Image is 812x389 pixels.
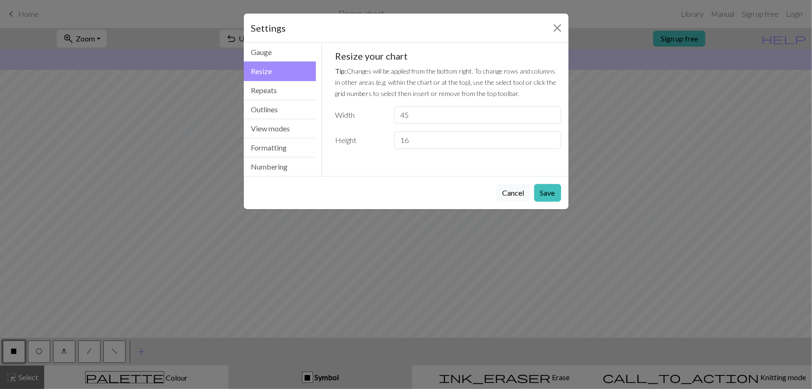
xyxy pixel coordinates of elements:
[534,184,561,202] button: Save
[497,184,530,202] button: Cancel
[251,21,286,35] h5: Settings
[329,131,389,149] label: Height
[244,119,316,138] button: View modes
[335,50,561,61] h5: Resize your chart
[244,81,316,100] button: Repeats
[550,20,565,35] button: Close
[335,67,556,97] small: Changes will be applied from the bottom right. To change rows and columns in other areas (e.g. wi...
[244,43,316,62] button: Gauge
[244,138,316,157] button: Formatting
[335,67,347,75] strong: Tip:
[244,61,316,81] button: Resize
[244,157,316,176] button: Numbering
[329,106,389,124] label: Width
[244,100,316,119] button: Outlines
